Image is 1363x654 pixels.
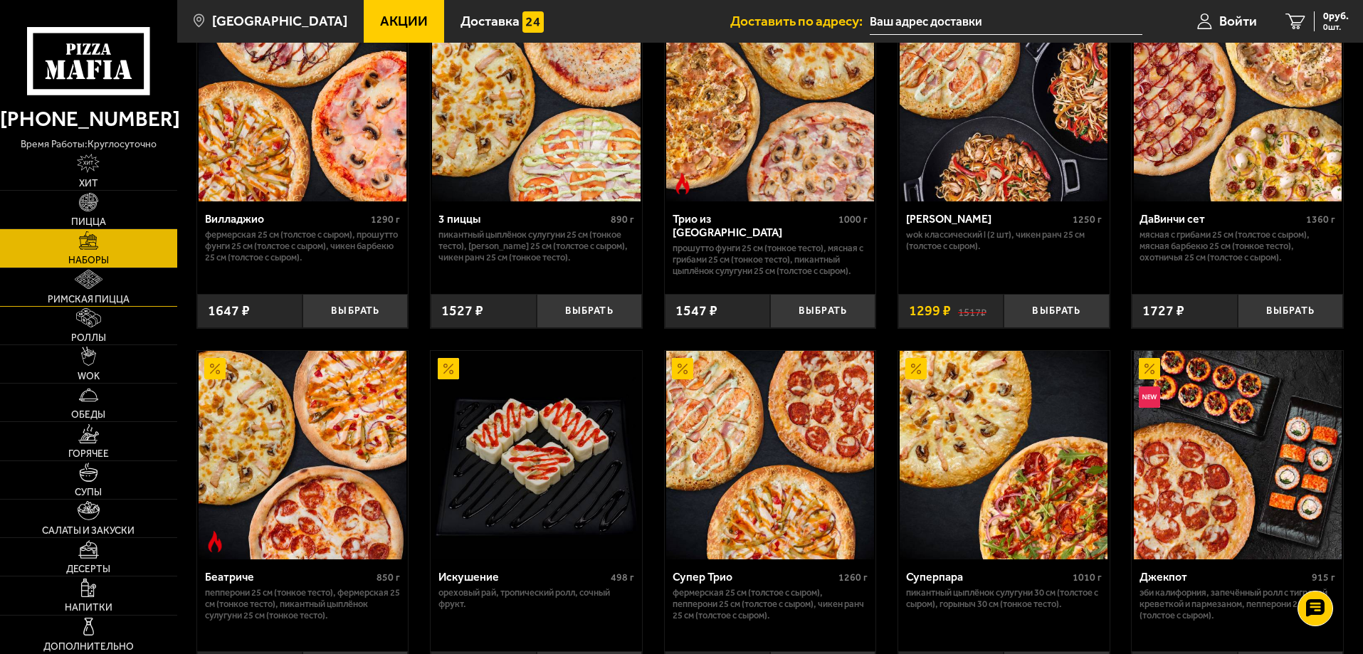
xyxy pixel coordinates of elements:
span: Роллы [71,333,106,343]
span: Хит [79,179,98,189]
span: 0 руб. [1323,11,1349,21]
button: Выбрать [1004,294,1109,329]
a: АкционныйСуперпара [898,351,1110,559]
a: АкционныйНовинкаДжекпот [1132,351,1343,559]
span: 850 г [377,571,400,584]
img: Акционный [438,358,459,379]
div: Трио из [GEOGRAPHIC_DATA] [673,212,836,239]
span: Наборы [68,255,109,265]
div: ДаВинчи сет [1140,212,1303,226]
p: Пикантный цыплёнок сулугуни 25 см (тонкое тесто), [PERSON_NAME] 25 см (толстое с сыром), Чикен Ра... [438,229,634,263]
span: Обеды [71,410,105,420]
span: Войти [1219,14,1257,28]
span: 1647 ₽ [208,304,250,318]
span: Доставка [461,14,520,28]
img: 15daf4d41897b9f0e9f617042186c801.svg [522,11,544,33]
span: WOK [78,371,100,381]
span: Дополнительно [43,642,134,652]
span: 1250 г [1073,213,1102,226]
p: Эби Калифорния, Запечённый ролл с тигровой креветкой и пармезаном, Пепперони 25 см (толстое с сыр... [1140,587,1335,621]
img: Беатриче [199,351,406,559]
span: 1299 ₽ [909,304,951,318]
div: [PERSON_NAME] [906,212,1069,226]
span: Римская пицца [48,295,130,305]
img: Искушение [432,351,640,559]
p: Фермерская 25 см (толстое с сыром), Пепперони 25 см (толстое с сыром), Чикен Ранч 25 см (толстое ... [673,587,868,621]
button: Выбрать [302,294,408,329]
span: Напитки [65,603,112,613]
span: 498 г [611,571,634,584]
img: Акционный [905,358,927,379]
p: Пикантный цыплёнок сулугуни 30 см (толстое с сыром), Горыныч 30 см (тонкое тесто). [906,587,1102,610]
p: Прошутто Фунги 25 см (тонкое тесто), Мясная с грибами 25 см (тонкое тесто), Пикантный цыплёнок су... [673,243,868,277]
img: Супер Трио [666,351,874,559]
input: Ваш адрес доставки [870,9,1142,35]
span: 1290 г [371,213,400,226]
div: Супер Трио [673,570,836,584]
img: Джекпот [1134,351,1342,559]
p: Wok классический L (2 шт), Чикен Ранч 25 см (толстое с сыром). [906,229,1102,252]
span: 1727 ₽ [1142,304,1184,318]
div: 3 пиццы [438,212,607,226]
span: Пицца [71,217,106,227]
button: Выбрать [1238,294,1343,329]
p: Фермерская 25 см (толстое с сыром), Прошутто Фунги 25 см (толстое с сыром), Чикен Барбекю 25 см (... [205,229,401,263]
span: Доставить по адресу: [730,14,870,28]
img: Акционный [672,358,693,379]
div: Суперпара [906,570,1069,584]
a: АкционныйСупер Трио [665,351,876,559]
span: Супы [75,487,102,497]
span: 915 г [1312,571,1335,584]
span: 0 шт. [1323,23,1349,31]
span: 1010 г [1073,571,1102,584]
img: Акционный [1139,358,1160,379]
p: Пепперони 25 см (тонкое тесто), Фермерская 25 см (тонкое тесто), Пикантный цыплёнок сулугуни 25 с... [205,587,401,621]
p: Мясная с грибами 25 см (толстое с сыром), Мясная Барбекю 25 см (тонкое тесто), Охотничья 25 см (т... [1140,229,1335,263]
div: Вилладжио [205,212,368,226]
p: Ореховый рай, Тропический ролл, Сочный фрукт. [438,587,634,610]
img: Новинка [1139,386,1160,408]
div: Джекпот [1140,570,1308,584]
button: Выбрать [537,294,642,329]
div: Искушение [438,570,607,584]
a: АкционныйИскушение [431,351,642,559]
span: Акции [380,14,428,28]
img: Острое блюдо [204,531,226,552]
img: Суперпара [900,351,1107,559]
s: 1517 ₽ [958,304,986,318]
span: 1360 г [1306,213,1335,226]
span: [GEOGRAPHIC_DATA] [212,14,347,28]
span: Десерты [66,564,110,574]
button: Выбрать [770,294,875,329]
span: 1547 ₽ [675,304,717,318]
span: 1527 ₽ [441,304,483,318]
img: Острое блюдо [672,173,693,194]
img: Акционный [204,358,226,379]
span: Салаты и закуски [42,526,135,536]
span: 1260 г [838,571,868,584]
span: Горячее [68,449,109,459]
span: 1000 г [838,213,868,226]
div: Беатриче [205,570,374,584]
span: 890 г [611,213,634,226]
a: АкционныйОстрое блюдоБеатриче [197,351,409,559]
